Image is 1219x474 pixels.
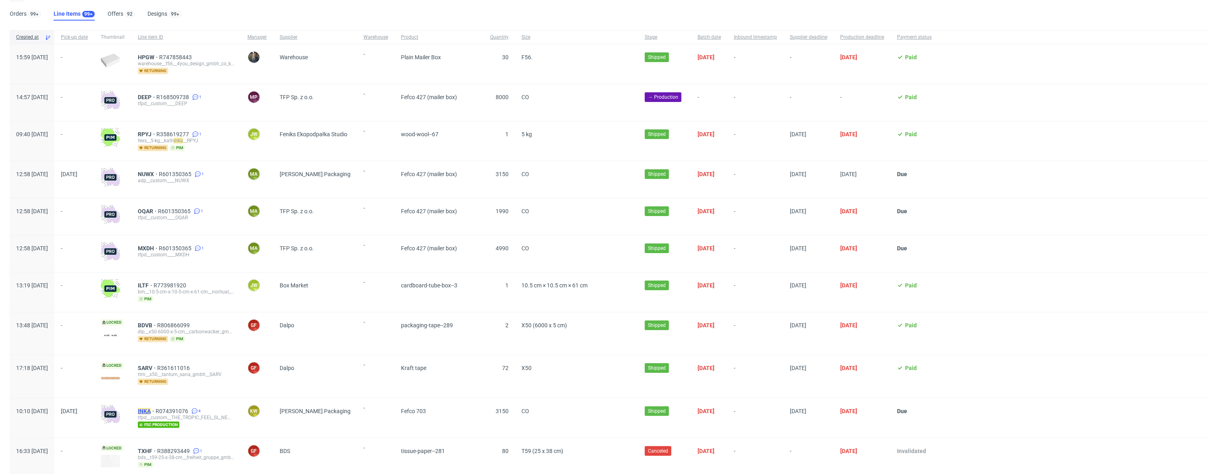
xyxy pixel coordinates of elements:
[648,208,666,215] span: Shipped
[158,208,192,214] span: R601350365
[790,94,827,111] span: -
[648,282,666,289] span: Shipped
[138,365,157,371] a: SARV
[905,94,917,100] span: Paid
[790,282,806,289] span: [DATE]
[521,208,529,214] span: CO
[248,445,260,457] figcaption: GF
[101,405,120,424] img: pro-icon.017ec5509f39f3e742e3.png
[897,34,932,41] span: Payment status
[363,279,388,302] span: -
[248,280,260,291] figcaption: JW
[138,322,157,328] span: BDVB
[280,282,308,289] span: Box Market
[698,245,714,252] span: [DATE]
[897,208,907,214] span: Due
[698,171,714,177] span: [DATE]
[138,328,235,335] div: dlp__x50-6000-x-5-cm__carbonwacker_gmbh__BDVB
[248,91,260,103] figcaption: MP
[401,54,441,60] span: Plain Mailer Box
[30,11,39,17] div: 99+
[905,131,917,137] span: Paid
[840,94,884,111] span: -
[840,322,857,328] span: [DATE]
[505,282,509,289] span: 1
[734,131,777,151] span: -
[840,208,857,214] span: [DATE]
[16,282,48,289] span: 13:19 [DATE]
[280,448,290,454] span: BDS
[159,54,193,60] a: R747858443
[496,94,509,100] span: 8000
[157,365,191,371] a: R361611016
[401,282,457,289] span: cardboard-tube-box--3
[138,462,153,468] span: pim
[897,245,907,252] span: Due
[108,8,135,21] a: Offers92
[490,34,509,41] span: Quantity
[138,177,235,184] div: adp__custom____NUWX
[698,54,714,60] span: [DATE]
[363,205,388,225] span: -
[170,336,185,342] span: pim
[61,282,88,302] span: -
[280,34,351,41] span: Supplier
[734,94,777,111] span: -
[496,208,509,214] span: 1990
[905,282,917,289] span: Paid
[401,171,457,177] span: Fefco 427 (mailer box)
[505,322,509,328] span: 2
[521,34,632,41] span: Size
[138,171,159,177] a: NUWX
[840,54,857,60] span: [DATE]
[521,282,588,289] span: 10.5 cm × 10.5 cm × 61 cm
[16,34,42,41] span: Created at
[159,171,193,177] span: R601350365
[138,54,159,60] a: HPGW
[734,282,777,302] span: -
[191,94,201,100] a: 1
[496,171,509,177] span: 3150
[61,94,88,111] span: -
[101,334,120,337] img: version_two_editor_design
[897,171,907,177] span: Due
[191,448,202,454] a: 1
[840,408,857,414] span: [DATE]
[16,408,48,414] span: 10:10 [DATE]
[138,100,235,107] div: tfpd__custom____DEEP
[138,414,235,421] div: tfpd__custom__THE_TROPIC_FEEL_SL_NEW_BOXES_3_-_shipping_to_UK__
[521,245,529,252] span: CO
[138,371,235,378] div: ttm__x50__tantum_sana_gmbh__SARV
[280,54,308,60] span: Warehouse
[401,94,457,100] span: Fefco 427 (mailer box)
[198,408,201,414] span: 4
[790,365,806,371] span: [DATE]
[648,364,666,372] span: Shipped
[840,282,857,289] span: [DATE]
[280,408,351,414] span: [PERSON_NAME] Packaging
[138,94,156,100] a: DEEP
[138,245,159,252] a: MXDH
[401,131,438,137] span: wood-wool--67
[401,448,445,454] span: tissue-paper--281
[138,60,235,67] div: warehouse__f56__4you_design_gmbh_co_kg__HPGW
[101,279,120,298] img: wHgJFi1I6lmhQAAAABJRU5ErkJggg==
[280,245,314,252] span: TFP Sp. z o.o.
[200,448,202,454] span: 1
[363,242,388,262] span: -
[648,322,666,329] span: Shipped
[174,138,183,143] mark: inka
[698,322,714,328] span: [DATE]
[138,131,156,137] span: RPYJ
[734,171,777,188] span: -
[138,68,168,74] span: returning
[156,131,191,137] span: R358619277
[170,145,185,151] span: pim
[199,131,201,137] span: 1
[734,365,777,388] span: -
[61,208,88,225] span: -
[138,208,158,214] span: OQAR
